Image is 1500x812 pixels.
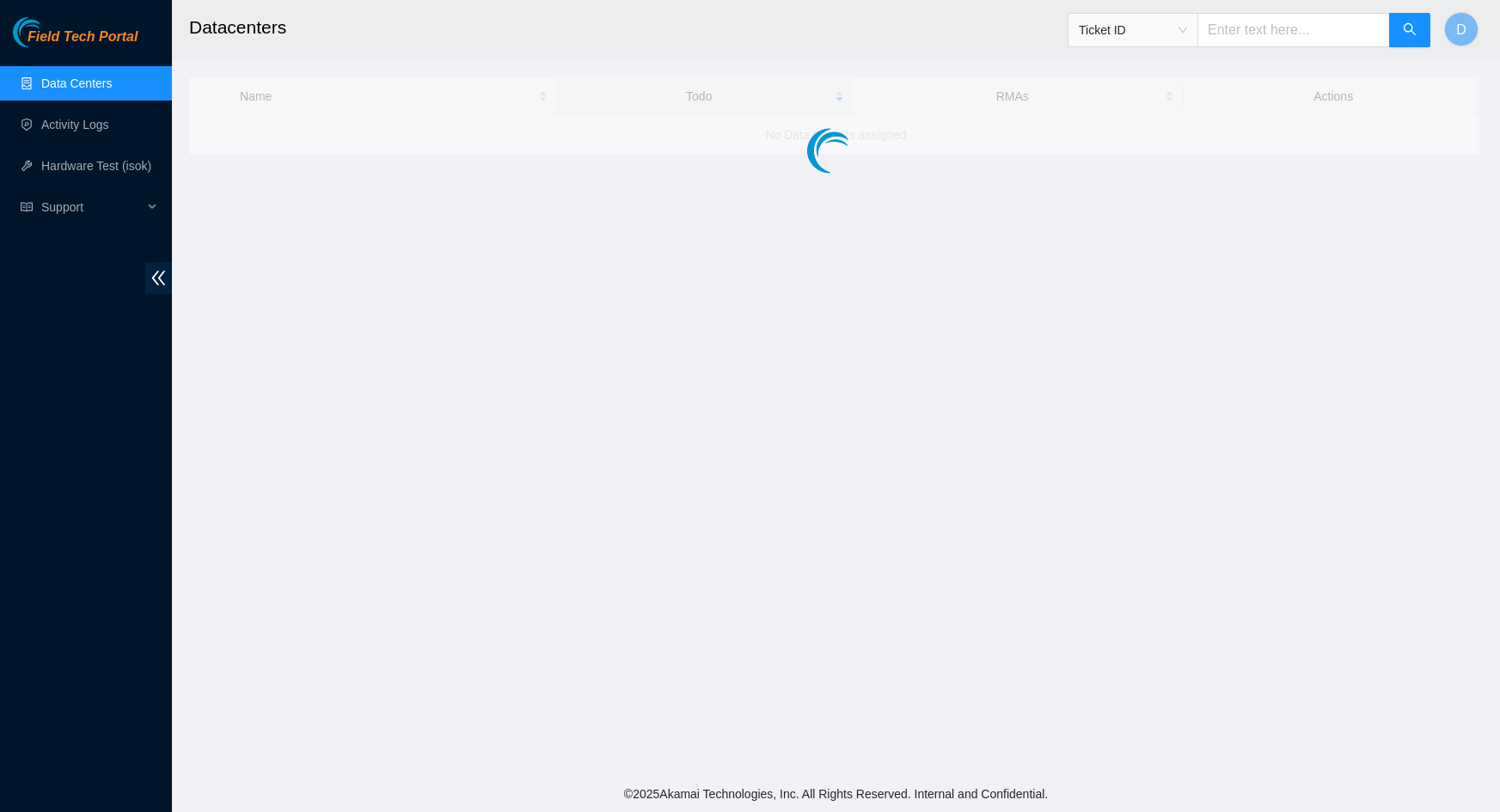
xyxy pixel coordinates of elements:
a: Hardware Test (isok) [41,159,151,173]
a: Activity Logs [41,118,109,131]
a: Akamai TechnologiesField Tech Portal [13,31,138,53]
button: D [1444,12,1479,46]
a: Data Centers [41,76,112,90]
span: Ticket ID [1079,17,1187,43]
span: D [1456,19,1466,40]
button: search [1389,13,1430,47]
span: Support [41,190,143,224]
footer: © 2025 Akamai Technologies, Inc. All Rights Reserved. Internal and Confidential. [172,776,1500,812]
span: read [21,201,33,213]
span: Field Tech Portal [28,29,138,46]
span: search [1403,22,1417,39]
input: Enter text here... [1197,13,1390,47]
img: Akamai Technologies [13,17,87,47]
span: double-left [145,262,172,294]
